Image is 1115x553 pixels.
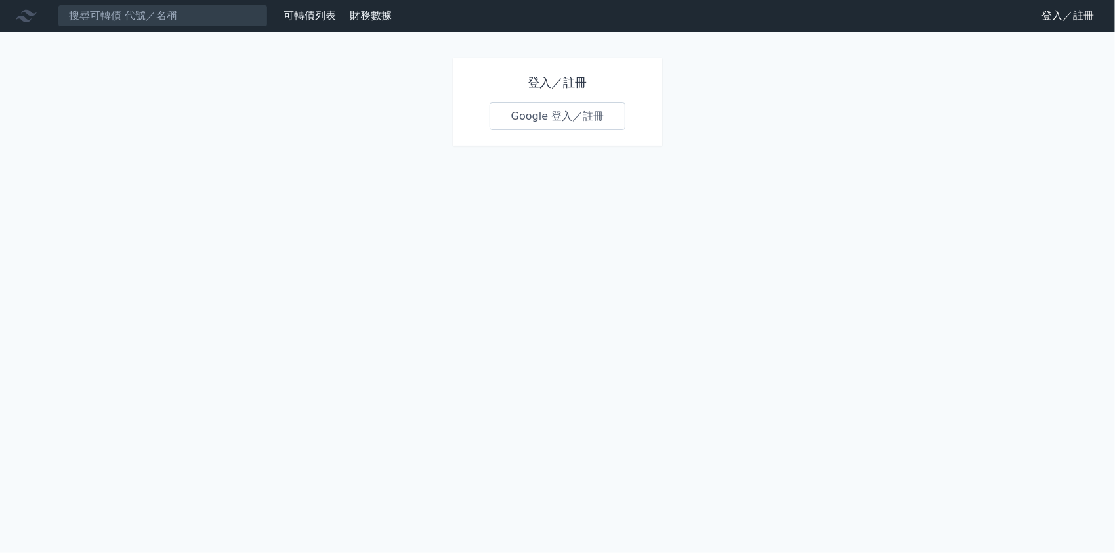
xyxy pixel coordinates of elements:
a: 登入／註冊 [1031,5,1104,26]
a: 財務數據 [350,9,392,22]
input: 搜尋可轉債 代號／名稱 [58,5,268,27]
a: 可轉債列表 [284,9,336,22]
a: Google 登入／註冊 [490,102,626,130]
h1: 登入／註冊 [490,74,626,92]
